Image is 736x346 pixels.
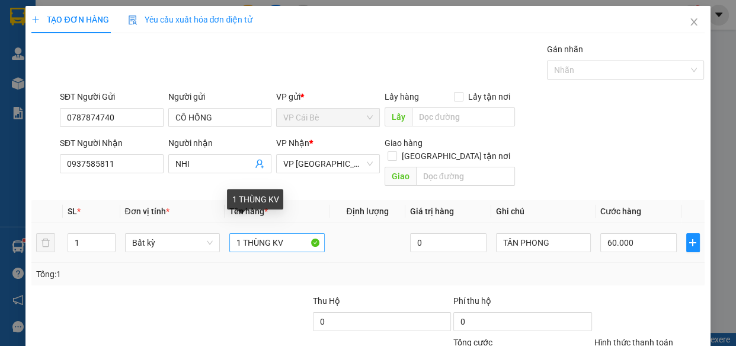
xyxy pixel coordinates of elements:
input: Dọc đường [416,167,515,186]
button: Close [677,6,711,39]
div: VP Cái Bè [10,10,93,24]
input: Ghi Chú [496,233,591,252]
div: Người gửi [168,90,272,103]
input: 0 [410,233,487,252]
input: Dọc đường [412,107,515,126]
button: delete [36,233,55,252]
span: Lấy hàng [385,92,419,101]
span: Nhận: [101,11,130,24]
span: Yêu cầu xuất hóa đơn điện tử [128,15,253,24]
span: plus [31,15,40,24]
div: 20.000 [9,77,95,91]
span: VP Nhận [276,138,309,148]
span: TẠO ĐƠN HÀNG [31,15,108,24]
span: [GEOGRAPHIC_DATA] tận nơi [397,150,515,163]
span: Bất kỳ [132,234,213,252]
div: 1 THÙNG KV [227,189,283,209]
span: Giao hàng [385,138,423,148]
div: VP [GEOGRAPHIC_DATA] [101,10,222,39]
button: plus [686,233,700,252]
span: Rồi : [9,78,28,90]
span: Thu Hộ [313,296,340,306]
span: Gửi: [10,11,28,24]
div: SĐT Người Nhận [60,137,164,150]
input: VD: Bàn, Ghế [229,233,325,252]
span: user-add [255,159,264,169]
span: plus [687,238,699,247]
span: VP Cái Bè [283,109,373,126]
div: BÉ TƯ [10,24,93,39]
span: Lấy [385,107,412,126]
span: Giá trị hàng [410,207,454,216]
span: Giao [385,167,416,186]
span: SL [68,207,77,216]
div: VP gửi [276,90,380,103]
th: Ghi chú [491,200,596,223]
div: Phí thu hộ [453,294,591,312]
img: icon [128,15,137,25]
span: close [689,17,699,27]
div: 0949943156 [101,53,222,69]
span: VP Sài Gòn [283,155,373,173]
label: Gán nhãn [547,45,583,54]
span: Đơn vị tính [125,207,169,216]
div: Người nhận [168,137,272,150]
span: Cước hàng [600,207,641,216]
div: 0793955265 [10,39,93,55]
div: MẠNH [101,39,222,53]
span: Định lượng [346,207,388,216]
div: SĐT Người Gửi [60,90,164,103]
span: Lấy tận nơi [463,90,515,103]
div: Tổng: 1 [36,268,285,281]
